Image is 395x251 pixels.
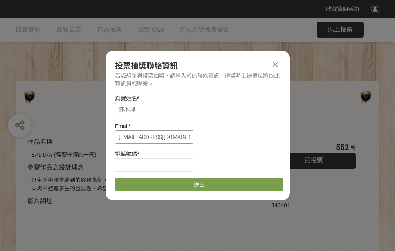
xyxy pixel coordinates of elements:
iframe: Facebook Share [292,193,331,201]
a: 活動 Q&A [138,18,164,42]
span: 活動 Q&A [138,26,164,33]
a: 比賽說明 [16,18,41,42]
button: 送出 [115,178,283,191]
div: BAD DAY (需要守護的一天) [31,151,248,159]
span: 比賽說明 [16,26,41,33]
button: 馬上投票 [317,22,364,38]
span: 參賽作品之設計理念 [27,164,84,171]
div: 若您想參與投票抽獎，請輸入您的聯絡資訊，得獎時主辦單位將依此資訊與您聯繫。 [115,72,280,88]
span: Email [115,123,128,129]
span: 552 [336,143,349,152]
span: 已投票 [304,157,323,164]
span: 作品名稱 [27,138,52,146]
span: 真實姓名 [115,95,137,101]
div: 投票抽獎聯絡資訊 [115,60,280,72]
span: 馬上投票 [328,26,353,33]
span: 防火宣導免費資源 [180,26,230,33]
span: 收藏這個活動 [326,6,359,12]
a: 防火宣導免費資源 [180,18,230,42]
a: 最新公告 [56,18,81,42]
span: 影片網址 [27,197,52,205]
span: 最新公告 [56,26,81,33]
span: 作品投票 [97,26,122,33]
span: 票 [350,145,356,151]
a: 作品投票 [97,18,122,42]
div: 以生活中時常遇到的經驗為例，透過對比的方式宣傳住宅用火災警報器、家庭逃生計畫及火場中避難求生的重要性，希望透過趣味的短影音讓更多人認識到更多的防火觀念。 [31,176,248,193]
span: 電話號碼 [115,151,137,157]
